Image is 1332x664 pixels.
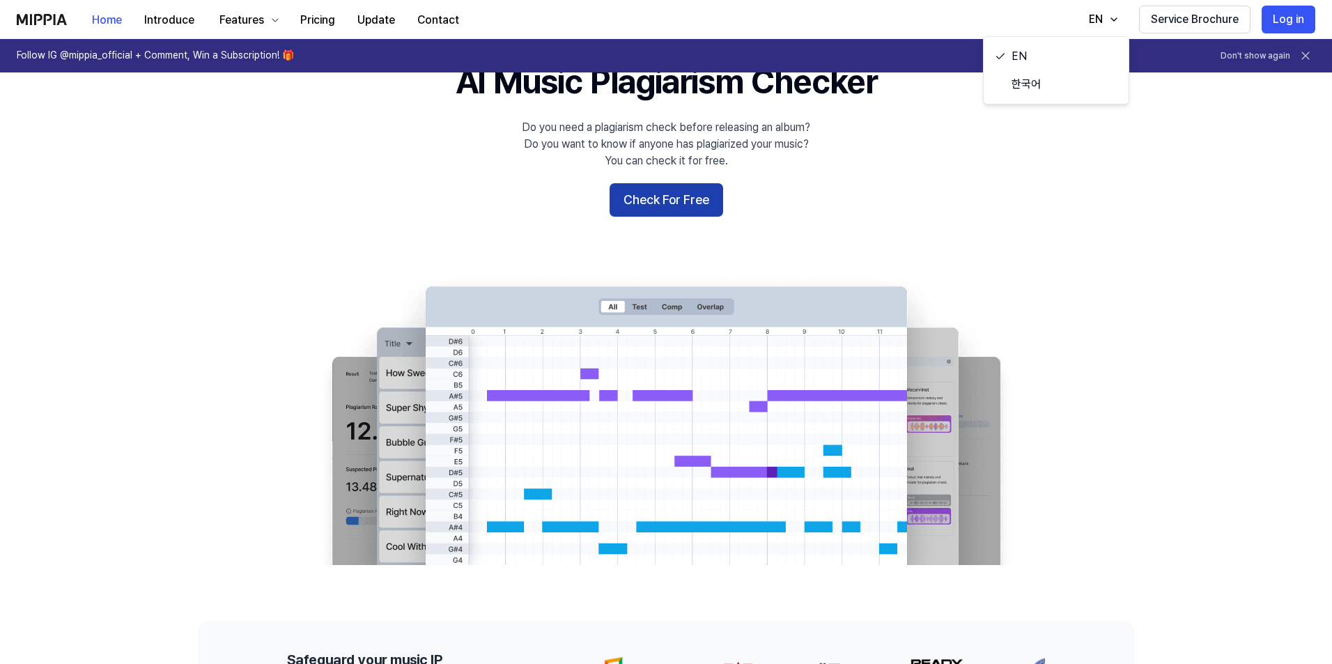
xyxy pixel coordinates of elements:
[1075,6,1128,33] button: EN
[1139,6,1250,33] button: Service Brochure
[81,1,133,39] a: Home
[304,272,1028,565] img: main Image
[406,6,470,34] button: Contact
[1221,50,1290,62] button: Don't show again
[522,119,810,169] div: Do you need a plagiarism check before releasing an album? Do you want to know if anyone has plagi...
[610,183,723,217] button: Check For Free
[346,6,406,34] button: Update
[456,59,877,105] h1: AI Music Plagiarism Checker
[17,49,294,63] h1: Follow IG @mippia_official + Comment, Win a Subscription! 🎁
[81,6,133,34] button: Home
[346,1,406,39] a: Update
[206,6,289,34] button: Features
[133,6,206,34] button: Introduce
[989,70,1123,98] a: 한국어
[217,12,267,29] div: Features
[1262,6,1315,33] button: Log in
[1086,11,1106,28] div: EN
[989,43,1123,70] a: EN
[289,6,346,34] button: Pricing
[17,14,67,25] img: logo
